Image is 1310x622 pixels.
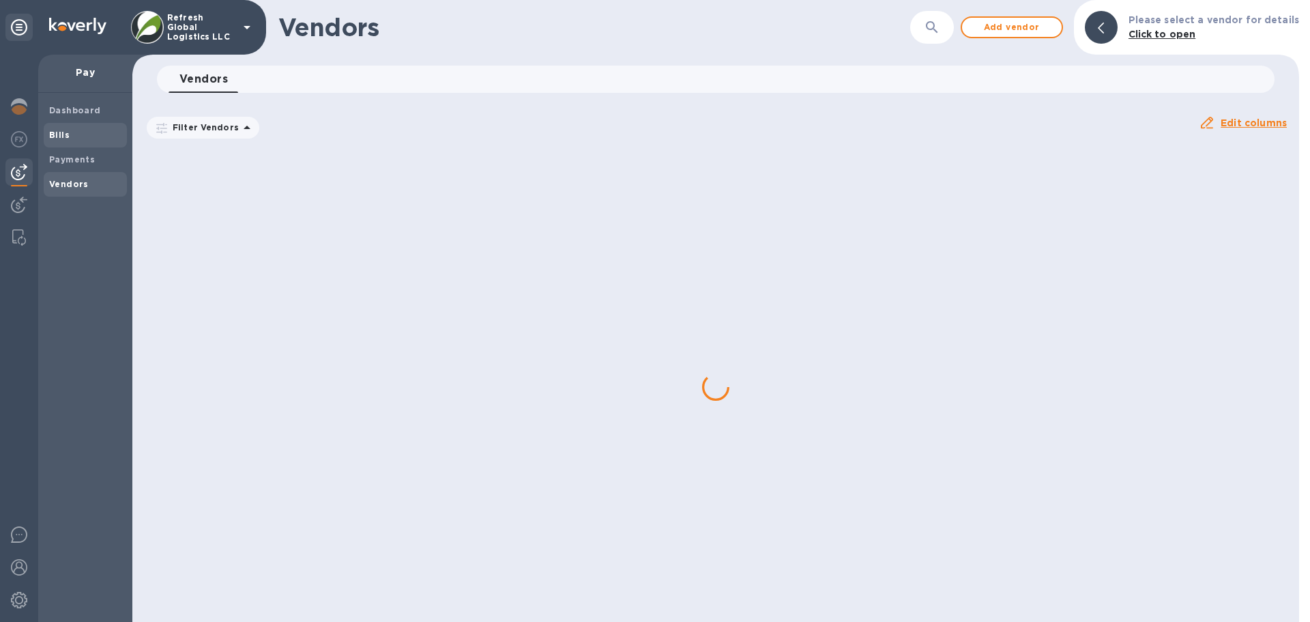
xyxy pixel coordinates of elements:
[961,16,1063,38] button: Add vendor
[49,18,106,34] img: Logo
[1129,29,1196,40] b: Click to open
[11,131,27,147] img: Foreign exchange
[167,122,239,133] p: Filter Vendors
[1129,14,1299,25] b: Please select a vendor for details
[49,105,101,115] b: Dashboard
[49,179,89,189] b: Vendors
[1221,117,1287,128] u: Edit columns
[49,130,70,140] b: Bills
[49,154,95,165] b: Payments
[278,13,910,42] h1: Vendors
[167,13,235,42] p: Refresh Global Logistics LLC
[49,66,121,79] p: Pay
[179,70,228,89] span: Vendors
[5,14,33,41] div: Unpin categories
[973,19,1051,36] span: Add vendor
